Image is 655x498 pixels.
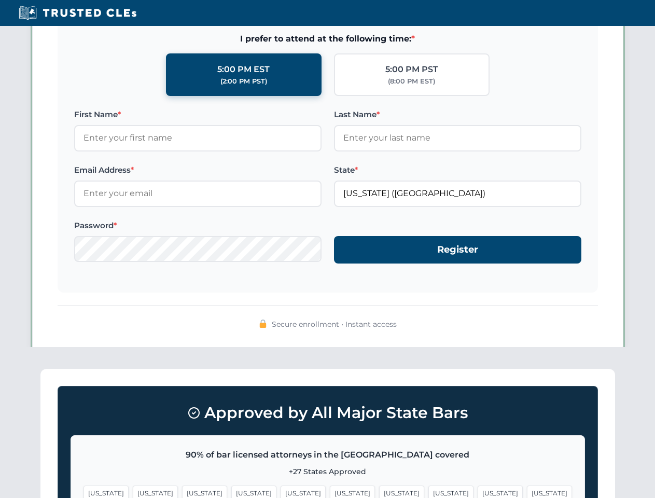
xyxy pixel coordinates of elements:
[388,76,435,87] div: (8:00 PM EST)
[334,164,581,176] label: State
[16,5,140,21] img: Trusted CLEs
[74,164,322,176] label: Email Address
[334,125,581,151] input: Enter your last name
[334,236,581,264] button: Register
[217,63,270,76] div: 5:00 PM EST
[71,399,585,427] h3: Approved by All Major State Bars
[334,108,581,121] label: Last Name
[74,125,322,151] input: Enter your first name
[74,32,581,46] span: I prefer to attend at the following time:
[83,448,572,462] p: 90% of bar licensed attorneys in the [GEOGRAPHIC_DATA] covered
[74,219,322,232] label: Password
[74,108,322,121] label: First Name
[272,319,397,330] span: Secure enrollment • Instant access
[259,320,267,328] img: 🔒
[74,181,322,206] input: Enter your email
[83,466,572,477] p: +27 States Approved
[334,181,581,206] input: Florida (FL)
[385,63,438,76] div: 5:00 PM PST
[220,76,267,87] div: (2:00 PM PST)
